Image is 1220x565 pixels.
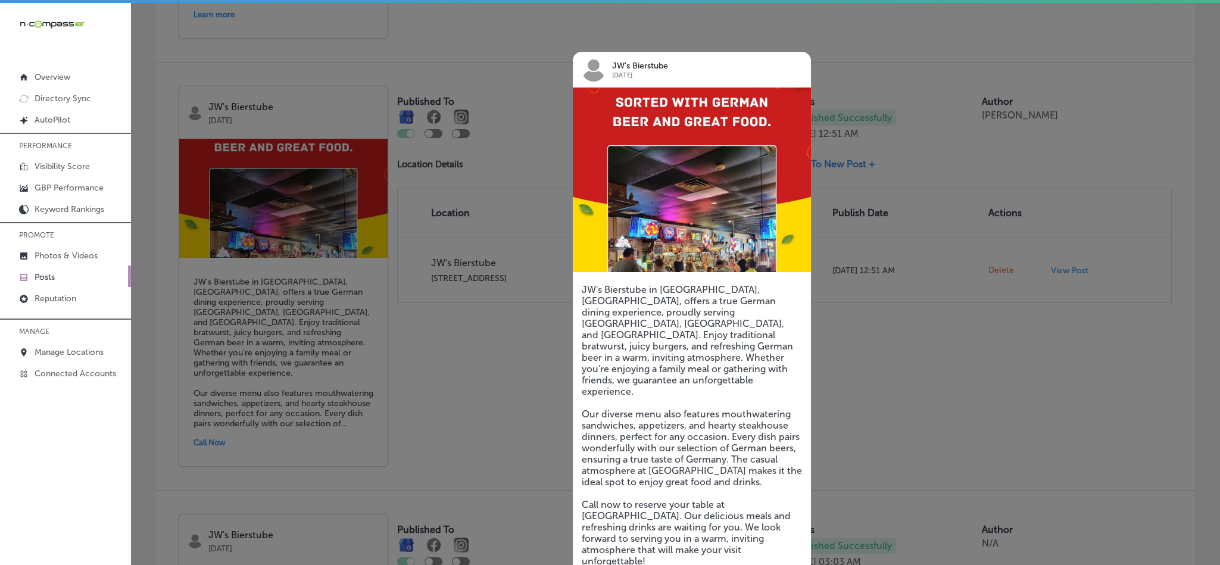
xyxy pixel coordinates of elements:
[35,161,90,171] p: Visibility Score
[35,347,104,357] p: Manage Locations
[35,272,55,282] p: Posts
[35,294,76,304] p: Reputation
[19,18,85,30] img: 660ab0bf-5cc7-4cb8-ba1c-48b5ae0f18e60NCTV_CLogo_TV_Black_-500x88.png
[35,204,104,214] p: Keyword Rankings
[35,251,98,261] p: Photos & Videos
[612,71,778,80] p: [DATE]
[35,115,70,125] p: AutoPilot
[612,61,778,71] p: JW's Bierstube
[582,58,606,82] img: logo
[35,183,104,193] p: GBP Performance
[35,93,91,104] p: Directory Sync
[35,369,116,379] p: Connected Accounts
[573,88,811,272] img: 51896acd-94ed-4eaa-8cde-2097725dcf94JWs-Bierstube7.jpg
[35,72,70,82] p: Overview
